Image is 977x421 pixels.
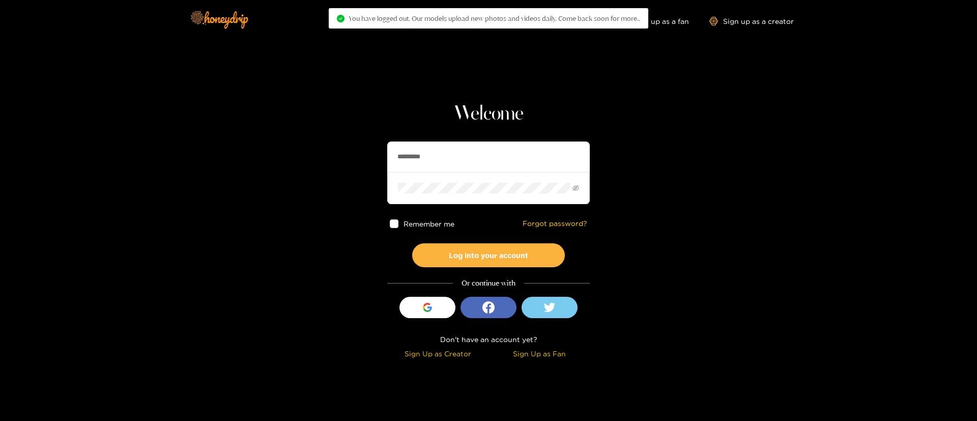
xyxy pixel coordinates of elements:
div: Don't have an account yet? [387,333,590,345]
div: Sign Up as Fan [491,348,587,359]
span: check-circle [337,15,344,22]
div: Or continue with [387,277,590,289]
button: Log into your account [412,243,565,267]
a: Sign up as a creator [709,17,794,25]
span: You have logged out. Our models upload new photos and videos daily. Come back soon for more.. [349,14,640,22]
span: Remember me [404,220,454,228]
h1: Welcome [387,102,590,126]
div: Sign Up as Creator [390,348,486,359]
span: eye-invisible [572,185,579,191]
a: Forgot password? [523,219,587,228]
a: Sign up as a fan [619,17,689,25]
